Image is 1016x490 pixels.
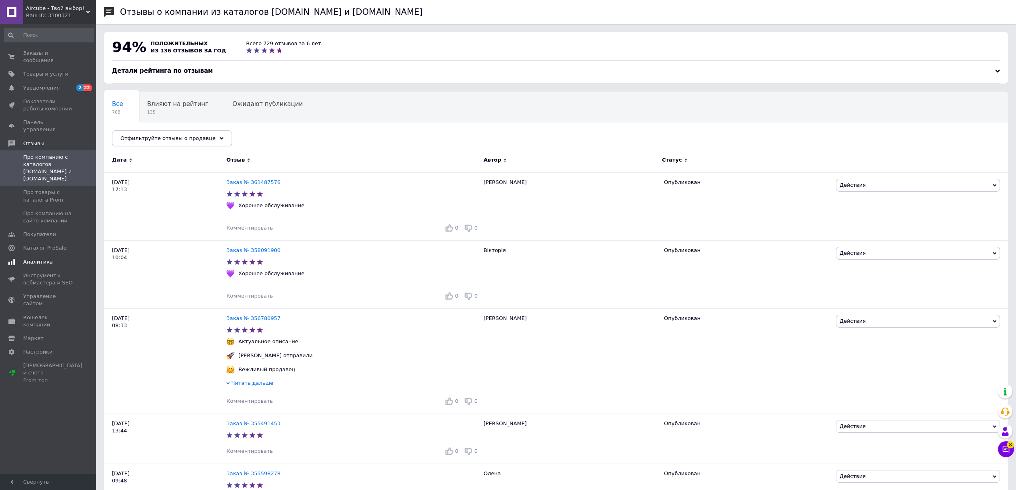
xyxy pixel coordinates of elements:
[23,98,74,112] span: Показатели работы компании
[226,470,280,476] a: Заказ № 355598278
[147,109,208,115] span: 135
[23,293,74,307] span: Управление сайтом
[23,84,60,92] span: Уведомления
[23,140,44,147] span: Отзывы
[226,293,273,299] span: Комментировать
[226,448,273,455] div: Комментировать
[112,156,127,164] span: Дата
[23,119,74,133] span: Панель управления
[474,293,478,299] span: 0
[246,40,322,47] div: Всего 729 отзывов за 6 лет.
[23,314,74,328] span: Кошелек компании
[840,250,866,256] span: Действия
[226,398,273,405] div: Комментировать
[104,308,226,414] div: [DATE] 08:33
[236,338,300,345] div: Актуальное описание
[998,441,1014,457] button: Чат с покупателем8
[226,224,273,232] div: Комментировать
[226,270,234,278] img: :purple_heart:
[840,318,866,324] span: Действия
[112,131,199,138] span: Опубликованы без комме...
[104,172,226,240] div: [DATE] 17:13
[840,473,866,479] span: Действия
[664,315,830,322] div: Опубликован
[236,366,297,373] div: Вежливый продавец
[226,448,273,454] span: Комментировать
[226,315,280,321] a: Заказ № 356780957
[83,84,92,91] span: 22
[480,240,660,308] div: Вікторія
[23,377,82,384] div: Prom топ
[474,398,478,404] span: 0
[455,398,458,404] span: 0
[23,189,74,203] span: Про товары с каталога Prom
[231,380,273,386] span: Читать дальше
[4,28,94,42] input: Поиск
[120,7,423,17] h1: Отзывы о компании из каталогов [DOMAIN_NAME] и [DOMAIN_NAME]
[226,225,273,231] span: Комментировать
[226,338,234,346] img: :nerd_face:
[226,179,280,185] a: Заказ № 361487576
[455,448,458,454] span: 0
[484,156,501,164] span: Автор
[226,366,234,374] img: :hugging_face:
[104,240,226,308] div: [DATE] 10:04
[112,109,123,115] span: 768
[480,414,660,464] div: [PERSON_NAME]
[23,272,74,286] span: Инструменты вебмастера и SEO
[474,225,478,231] span: 0
[480,172,660,240] div: [PERSON_NAME]
[232,100,303,108] span: Ожидают публикации
[226,292,273,300] div: Комментировать
[664,247,830,254] div: Опубликован
[480,308,660,414] div: [PERSON_NAME]
[455,293,458,299] span: 0
[23,348,52,356] span: Настройки
[23,154,74,183] span: Про компанию с каталогов [DOMAIN_NAME] и [DOMAIN_NAME]
[112,67,1000,75] div: Детали рейтинга по отзывам
[226,156,245,164] span: Отзыв
[226,352,234,360] img: :rocket:
[226,398,273,404] span: Комментировать
[76,84,83,91] span: 2
[23,335,44,342] span: Маркет
[104,414,226,464] div: [DATE] 13:44
[23,258,53,266] span: Аналитика
[236,202,306,209] div: Хорошее обслуживание
[664,470,830,477] div: Опубликован
[226,380,480,389] div: Читать дальше
[112,100,123,108] span: Все
[664,420,830,427] div: Опубликован
[23,244,66,252] span: Каталог ProSale
[226,420,280,426] a: Заказ № 355491453
[226,247,280,253] a: Заказ № 358091900
[236,270,306,277] div: Хорошее обслуживание
[662,156,682,164] span: Статус
[840,423,866,429] span: Действия
[147,100,208,108] span: Влияют на рейтинг
[455,225,458,231] span: 0
[120,135,216,141] span: Отфильтруйте отзывы о продавце
[26,5,86,12] span: Aircube - Твой выбор!
[112,67,213,74] span: Детали рейтинга по отзывам
[23,362,82,384] span: [DEMOGRAPHIC_DATA] и счета
[112,39,146,55] span: 94%
[23,50,74,64] span: Заказы и сообщения
[474,448,478,454] span: 0
[664,179,830,186] div: Опубликован
[23,210,74,224] span: Про компанию на сайте компании
[23,70,68,78] span: Товары и услуги
[840,182,866,188] span: Действия
[150,40,208,46] span: положительных
[226,202,234,210] img: :purple_heart:
[1007,440,1014,447] span: 8
[236,352,314,359] div: [PERSON_NAME] отправили
[23,231,56,238] span: Покупатели
[104,122,215,153] div: Опубликованы без комментария
[150,48,226,54] span: из 136 отзывов за год
[26,12,96,19] div: Ваш ID: 3100321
